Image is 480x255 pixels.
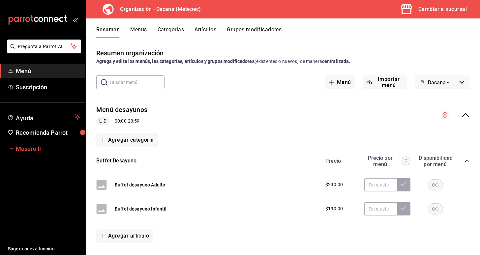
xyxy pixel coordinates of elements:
button: open_drawer_menu [73,17,78,22]
button: Menú desayunos [96,105,147,115]
button: Buffet desayuno Adulto [115,182,165,188]
div: Cambiar a sucursal [418,5,467,14]
div: Precio por menú [364,155,410,167]
button: Dacana - Borrador [415,75,469,89]
button: Artículos [195,26,216,38]
div: collapse-menu-row [86,100,480,130]
h3: Organización - Dacana (Metepec) [115,5,201,13]
button: Agregar categoría [96,133,158,147]
button: Agregar artículo [96,229,153,243]
strong: centralizada. [322,59,350,64]
span: Mesero II [16,144,80,153]
a: Pregunta a Parrot AI [5,48,81,55]
button: Resumen [96,26,120,38]
button: collapse-category-row [464,158,469,164]
span: Dacana - Borrador [428,79,457,86]
div: Resumen organización [96,48,164,58]
input: Sin ajuste [364,178,397,191]
button: Pregunta a Parrot AI [7,40,81,53]
input: Sin ajuste [364,202,397,215]
strong: Agrega y edita los menús, las categorías, artículos y grupos modificadores [96,59,255,64]
button: Menús [130,26,147,38]
span: Suscripción [16,83,80,92]
span: Sugerir nueva función [8,245,80,252]
button: Buffet desayuno Infantil [115,206,167,212]
span: Recomienda Parrot [16,128,80,137]
span: Menú [16,67,80,75]
div: (existentes o nuevos) de manera [96,58,469,65]
input: Buscar menú [110,76,165,89]
div: Disponibilidad por menú [419,155,452,167]
span: $230.00 [325,181,343,188]
button: Buffet Desayuno [96,157,137,165]
span: $190.00 [325,205,343,212]
span: L-D [97,118,109,125]
button: Importar menú [363,75,407,89]
button: Grupos modificadores [227,26,282,38]
span: Ayuda [16,113,72,121]
div: navigation tabs [96,26,480,38]
button: Menú [325,75,355,89]
span: Pregunta a Parrot AI [18,43,71,50]
button: Categorías [158,26,184,38]
div: Precio [319,158,361,164]
div: 00:00 - 23:59 [96,117,147,125]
